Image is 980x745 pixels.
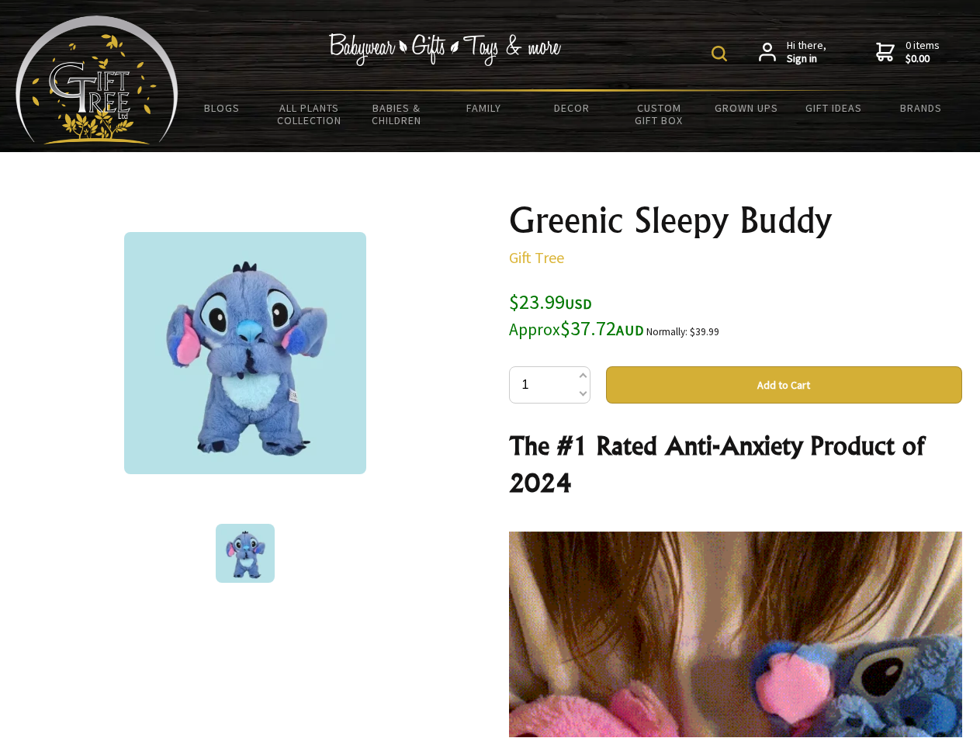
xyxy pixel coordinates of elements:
[906,52,940,66] strong: $0.00
[509,430,924,498] strong: The #1 Rated Anti-Anxiety Product of 2024
[441,92,528,124] a: Family
[606,366,962,404] button: Add to Cart
[329,33,562,66] img: Babywear - Gifts - Toys & more
[509,319,560,340] small: Approx
[759,39,826,66] a: Hi there,Sign in
[787,52,826,66] strong: Sign in
[16,16,178,144] img: Babyware - Gifts - Toys and more...
[565,295,592,313] span: USD
[216,524,275,583] img: Greenic Sleepy Buddy
[702,92,790,124] a: Grown Ups
[646,325,719,338] small: Normally: $39.99
[878,92,965,124] a: Brands
[787,39,826,66] span: Hi there,
[509,289,644,341] span: $23.99 $37.72
[178,92,266,124] a: BLOGS
[616,321,644,339] span: AUD
[353,92,441,137] a: Babies & Children
[124,232,366,474] img: Greenic Sleepy Buddy
[906,38,940,66] span: 0 items
[266,92,354,137] a: All Plants Collection
[528,92,615,124] a: Decor
[615,92,703,137] a: Custom Gift Box
[712,46,727,61] img: product search
[509,202,962,239] h1: Greenic Sleepy Buddy
[790,92,878,124] a: Gift Ideas
[509,248,564,267] a: Gift Tree
[876,39,940,66] a: 0 items$0.00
